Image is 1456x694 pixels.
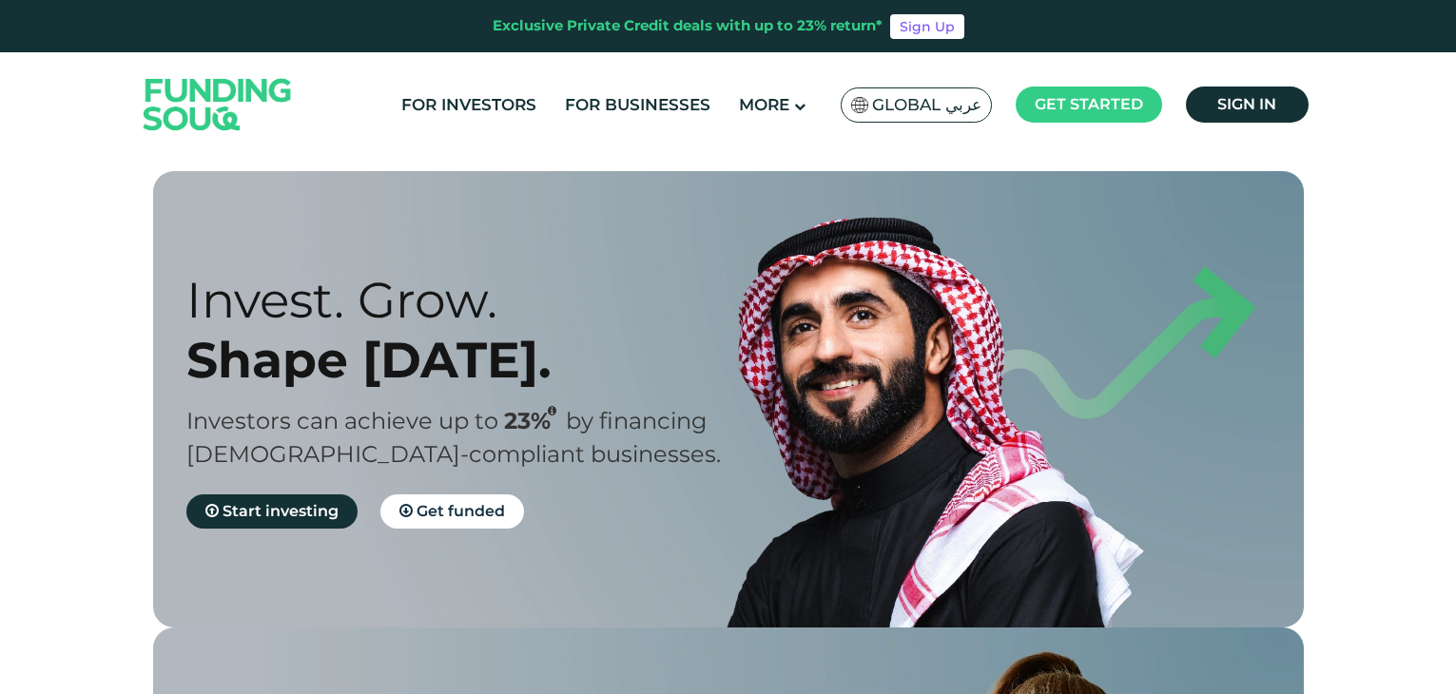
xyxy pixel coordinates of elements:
[872,94,981,116] span: Global عربي
[493,15,883,37] div: Exclusive Private Credit deals with up to 23% return*
[560,89,715,121] a: For Businesses
[186,494,358,529] a: Start investing
[851,97,868,113] img: SA Flag
[125,56,311,152] img: Logo
[890,14,964,39] a: Sign Up
[380,494,524,529] a: Get funded
[1217,95,1276,113] span: Sign in
[548,406,556,416] i: 23% IRR (expected) ~ 15% Net yield (expected)
[186,407,498,434] span: Investors can achieve up to
[1035,95,1143,113] span: Get started
[397,89,541,121] a: For Investors
[417,502,505,520] span: Get funded
[223,502,339,520] span: Start investing
[1186,87,1309,123] a: Sign in
[739,95,789,114] span: More
[504,407,566,434] span: 23%
[186,270,762,330] div: Invest. Grow.
[186,330,762,390] div: Shape [DATE].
